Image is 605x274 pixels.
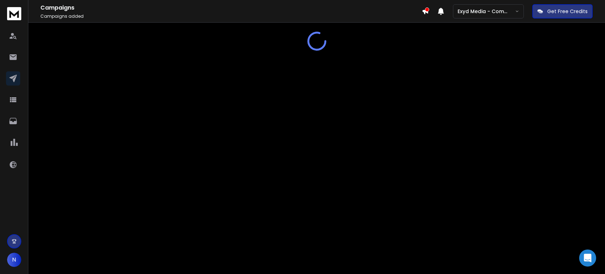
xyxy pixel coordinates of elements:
[458,8,515,15] p: Exyd Media - Commercial Cleaning
[40,4,422,12] h1: Campaigns
[7,7,21,20] img: logo
[7,253,21,267] button: N
[40,13,422,19] p: Campaigns added
[579,250,596,267] div: Open Intercom Messenger
[532,4,593,18] button: Get Free Credits
[547,8,588,15] p: Get Free Credits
